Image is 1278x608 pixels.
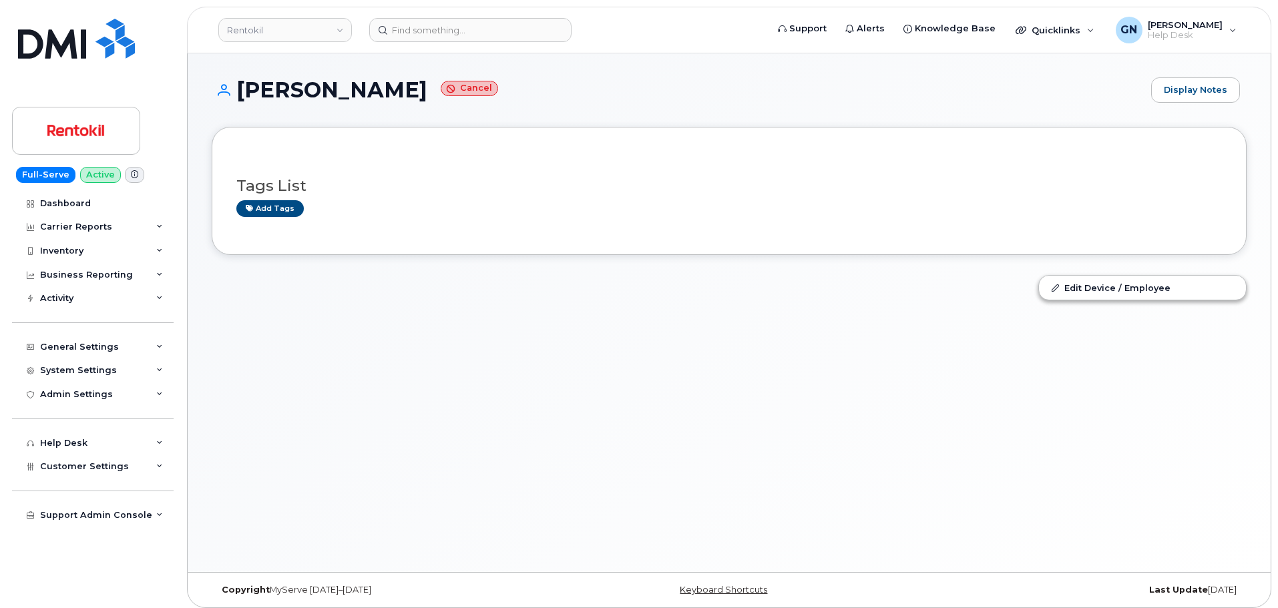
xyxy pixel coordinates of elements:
small: Cancel [441,81,498,96]
strong: Last Update [1149,585,1208,595]
h1: [PERSON_NAME] [212,78,1144,101]
div: MyServe [DATE]–[DATE] [212,585,557,595]
a: Keyboard Shortcuts [680,585,767,595]
a: Add tags [236,200,304,217]
h3: Tags List [236,178,1222,194]
strong: Copyright [222,585,270,595]
div: [DATE] [901,585,1247,595]
a: Display Notes [1151,77,1240,103]
a: Edit Device / Employee [1039,276,1246,300]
